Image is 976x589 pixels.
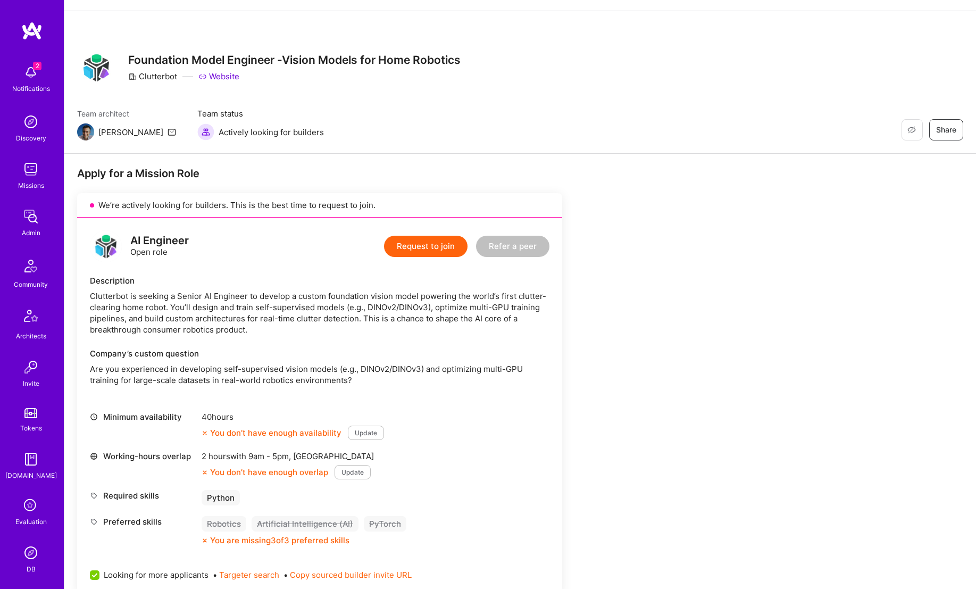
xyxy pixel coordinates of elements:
span: Share [936,125,956,135]
i: icon World [90,452,98,460]
div: Notifications [12,83,50,94]
h3: Foundation Model Engineer -Vision Models for Home Robotics [128,53,461,67]
img: Admin Search [20,542,41,563]
div: Open role [130,235,189,258]
img: teamwork [20,159,41,180]
span: 2 [33,62,41,70]
span: Actively looking for builders [219,127,324,138]
div: Artificial Intelligence (AI) [252,516,358,532]
a: Website [198,71,239,82]
i: icon SelectionTeam [21,496,41,516]
div: Company’s custom question [90,348,549,359]
i: icon CompanyGray [128,72,137,81]
p: Are you experienced in developing self-supervised vision models (e.g., DINOv2/DINOv3) and optimiz... [90,363,549,386]
button: Refer a peer [476,236,549,257]
div: Evaluation [15,516,47,527]
img: discovery [20,111,41,132]
img: logo [90,230,122,262]
img: admin teamwork [20,206,41,227]
img: logo [21,21,43,40]
span: Looking for more applicants [104,569,208,580]
img: Team Architect [77,123,94,140]
div: Description [90,275,549,286]
div: 2 hours with [GEOGRAPHIC_DATA] [202,451,374,462]
div: Minimum availability [90,411,196,422]
button: Update [348,426,384,440]
div: Robotics [202,516,246,532]
span: 9am - 5pm , [246,451,293,461]
img: Architects [18,305,44,330]
div: Apply for a Mission Role [77,167,562,180]
div: Tokens [20,422,42,434]
div: Required skills [90,490,196,501]
div: Preferred skills [90,516,196,527]
img: bell [20,62,41,83]
div: Clutterbot is seeking a Senior AI Engineer to develop a custom foundation vision model powering t... [90,291,549,335]
div: Architects [16,330,46,342]
span: • [213,569,279,580]
span: • [283,569,412,580]
img: guide book [20,449,41,470]
i: icon Tag [90,518,98,526]
div: PyTorch [364,516,406,532]
span: Team status [197,108,324,119]
div: Community [14,279,48,290]
button: Share [929,119,963,140]
i: icon Tag [90,492,98,500]
i: icon Mail [168,128,176,136]
button: Update [335,465,371,479]
button: Copy sourced builder invite URL [290,569,412,580]
button: Targeter search [219,569,279,580]
div: AI Engineer [130,235,189,246]
div: [PERSON_NAME] [98,127,163,138]
img: Community [18,253,44,279]
div: You are missing 3 of 3 preferred skills [210,535,349,546]
div: Admin [22,227,40,238]
i: icon CloseOrange [202,537,208,544]
img: Invite [20,356,41,378]
div: [DOMAIN_NAME] [5,470,57,481]
i: icon CloseOrange [202,430,208,436]
img: Company Logo [77,49,115,87]
img: tokens [24,408,37,418]
i: icon Clock [90,413,98,421]
i: icon CloseOrange [202,469,208,476]
div: Working-hours overlap [90,451,196,462]
div: Clutterbot [128,71,177,82]
img: Actively looking for builders [197,123,214,140]
div: You don’t have enough availability [202,427,341,438]
div: You don’t have enough overlap [202,467,328,478]
div: 40 hours [202,411,384,422]
div: DB [27,563,36,575]
div: Discovery [16,132,46,144]
div: Missions [18,180,44,191]
div: We’re actively looking for builders. This is the best time to request to join. [77,193,562,218]
div: Python [202,490,240,505]
div: Invite [23,378,39,389]
i: icon EyeClosed [907,126,916,134]
button: Request to join [384,236,468,257]
span: Team architect [77,108,176,119]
